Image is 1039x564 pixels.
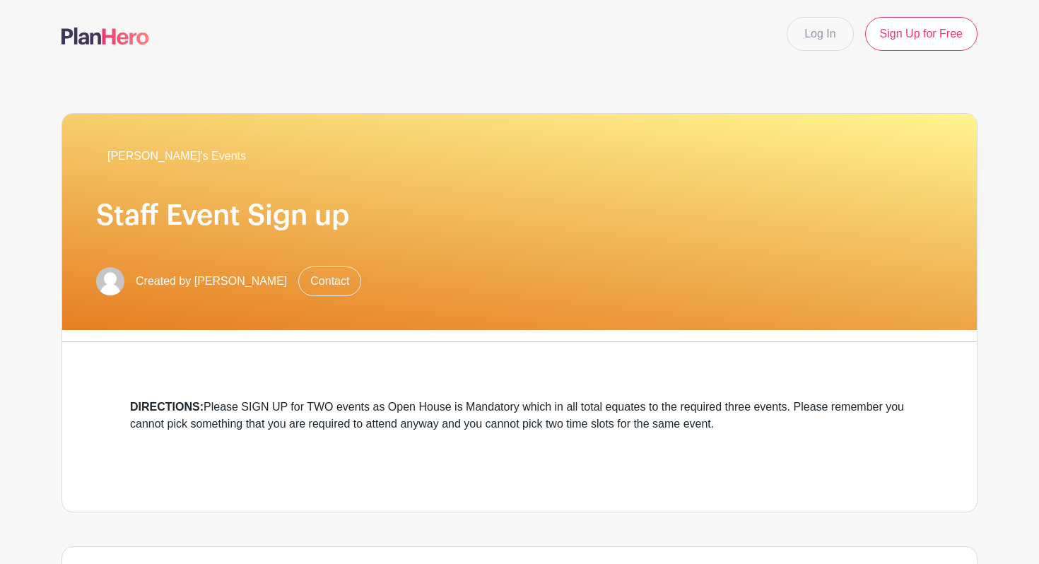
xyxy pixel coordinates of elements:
strong: DIRECTIONS: [130,401,204,413]
a: Log In [787,17,853,51]
img: logo-507f7623f17ff9eddc593b1ce0a138ce2505c220e1c5a4e2b4648c50719b7d32.svg [61,28,149,45]
span: Created by [PERSON_NAME] [136,273,287,290]
h1: Staff Event Sign up [96,199,943,233]
div: Please SIGN UP for TWO events as Open House is Mandatory which in all total equates to the requir... [130,399,909,433]
a: Sign Up for Free [865,17,978,51]
span: [PERSON_NAME]'s Events [107,148,246,165]
a: Contact [298,266,361,296]
img: default-ce2991bfa6775e67f084385cd625a349d9dcbb7a52a09fb2fda1e96e2d18dcdb.png [96,267,124,295]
